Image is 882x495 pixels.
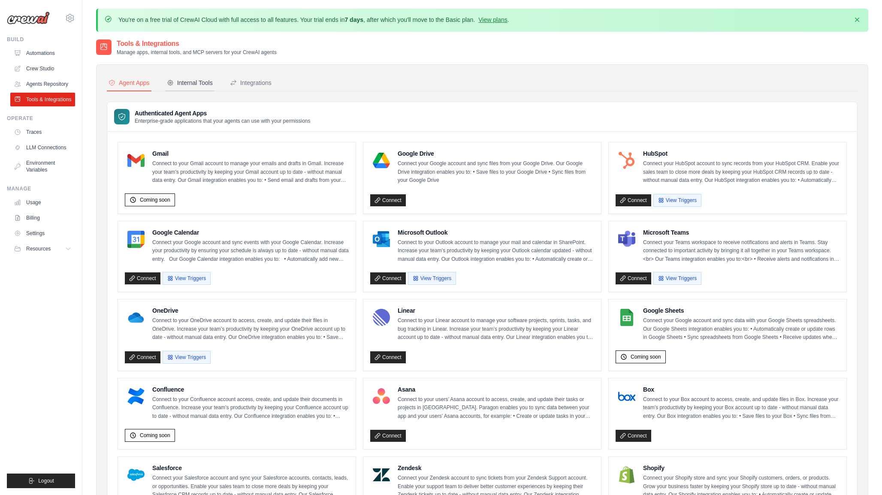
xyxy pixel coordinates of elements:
img: Google Sheets Logo [618,309,635,326]
div: Operate [7,115,75,122]
button: Integrations [228,75,273,91]
span: Coming soon [140,196,170,203]
img: Google Drive Logo [373,152,390,169]
a: Crew Studio [10,62,75,75]
img: Microsoft Teams Logo [618,231,635,248]
h4: Google Drive [398,149,594,158]
button: View Triggers [653,272,701,285]
a: Agents Repository [10,77,75,91]
a: Connect [616,430,651,442]
img: HubSpot Logo [618,152,635,169]
a: Connect [125,272,160,284]
a: Traces [10,125,75,139]
h4: Shopify [643,464,840,472]
span: Logout [38,477,54,484]
a: Automations [10,46,75,60]
a: Settings [10,226,75,240]
a: Connect [370,272,406,284]
img: Logo [7,12,50,24]
p: Connect your Google account and sync data with your Google Sheets spreadsheets. Our Google Sheets... [643,317,840,342]
button: Logout [7,474,75,488]
a: Tools & Integrations [10,93,75,106]
p: Connect to your Confluence account access, create, and update their documents in Confluence. Incr... [152,395,349,421]
a: Environment Variables [10,156,75,177]
p: You're on a free trial of CrewAI Cloud with full access to all features. Your trial ends in , aft... [118,15,509,24]
div: Integrations [230,78,272,87]
div: Build [7,36,75,43]
img: Microsoft Outlook Logo [373,231,390,248]
h4: Salesforce [152,464,349,472]
p: Connect to your Linear account to manage your software projects, sprints, tasks, and bug tracking... [398,317,594,342]
a: Usage [10,196,75,209]
strong: 7 days [344,16,363,23]
h4: Google Calendar [152,228,349,237]
img: OneDrive Logo [127,309,145,326]
p: Connect to your Outlook account to manage your mail and calendar in SharePoint. Increase your tea... [398,238,594,264]
img: Gmail Logo [127,152,145,169]
a: Connect [616,272,651,284]
img: Box Logo [618,388,635,405]
h4: Linear [398,306,594,315]
h4: Microsoft Outlook [398,228,594,237]
img: Asana Logo [373,388,390,405]
button: View Triggers [408,272,456,285]
img: Salesforce Logo [127,466,145,483]
button: View Triggers [653,194,701,207]
a: Connect [616,194,651,206]
h4: Google Sheets [643,306,840,315]
p: Connect to your OneDrive account to access, create, and update their files in OneDrive. Increase ... [152,317,349,342]
div: Internal Tools [167,78,213,87]
a: Connect [370,194,406,206]
span: Coming soon [631,353,661,360]
p: Connect to your users’ Asana account to access, create, and update their tasks or projects in [GE... [398,395,594,421]
h4: Box [643,385,840,394]
button: View Triggers [163,272,211,285]
div: Manage [7,185,75,192]
h3: Authenticated Agent Apps [135,109,311,118]
img: Zendesk Logo [373,466,390,483]
p: Connect to your Gmail account to manage your emails and drafts in Gmail. Increase your team’s pro... [152,160,349,185]
div: Agent Apps [109,78,150,87]
a: Connect [125,351,160,363]
img: Google Calendar Logo [127,231,145,248]
h4: OneDrive [152,306,349,315]
a: Billing [10,211,75,225]
button: View Triggers [163,351,211,364]
button: Agent Apps [107,75,151,91]
h2: Tools & Integrations [117,39,277,49]
p: Connect to your Box account to access, create, and update files in Box. Increase your team’s prod... [643,395,840,421]
p: Connect your Google account and sync events with your Google Calendar. Increase your productivity... [152,238,349,264]
img: Linear Logo [373,309,390,326]
h4: Zendesk [398,464,594,472]
span: Resources [26,245,51,252]
h4: Asana [398,385,594,394]
p: Connect your Google account and sync files from your Google Drive. Our Google Drive integration e... [398,160,594,185]
h4: Gmail [152,149,349,158]
h4: Confluence [152,385,349,394]
p: Connect your HubSpot account to sync records from your HubSpot CRM. Enable your sales team to clo... [643,160,840,185]
img: Confluence Logo [127,388,145,405]
a: Connect [370,351,406,363]
img: Shopify Logo [618,466,635,483]
button: Resources [10,242,75,256]
h4: HubSpot [643,149,840,158]
h4: Microsoft Teams [643,228,840,237]
p: Connect your Teams workspace to receive notifications and alerts in Teams. Stay connected to impo... [643,238,840,264]
button: Internal Tools [165,75,214,91]
a: View plans [478,16,507,23]
a: LLM Connections [10,141,75,154]
p: Enterprise-grade applications that your agents can use with your permissions [135,118,311,124]
span: Coming soon [140,432,170,439]
a: Connect [370,430,406,442]
p: Manage apps, internal tools, and MCP servers for your CrewAI agents [117,49,277,56]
